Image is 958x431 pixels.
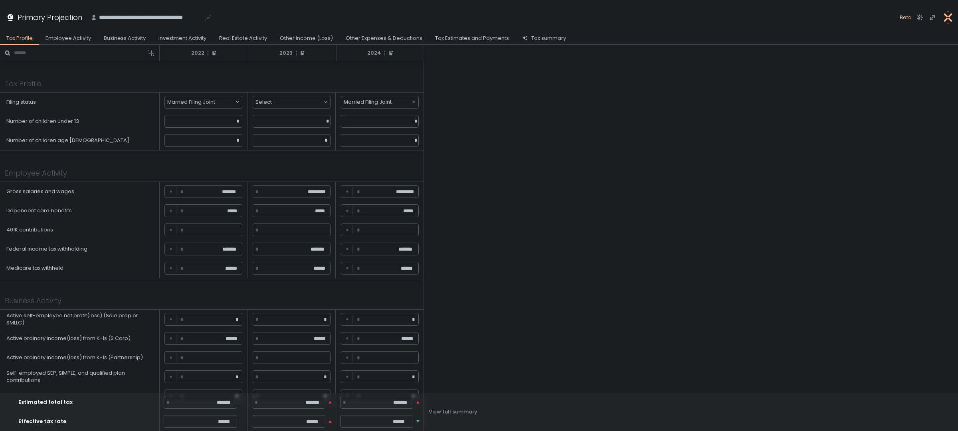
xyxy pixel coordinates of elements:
div: Employee Activity [46,35,91,42]
h1: Business Activity [5,295,61,306]
div: Active ordinary income(loss) from K-1s (S Corp) [6,335,131,342]
div: Select [253,96,331,109]
div: Married Filing Joint [164,96,242,109]
div: Active ordinary income(loss) from K-1s (Partnership) [6,354,143,361]
span: Effective tax rate [18,418,66,425]
div: Tax summary [531,35,566,42]
div: Medicare tax withheld [6,265,63,272]
div: Dependent care benefits [6,207,72,214]
div: Gross salaries and wages [6,188,74,195]
h1: Primary Projection [18,12,82,23]
div: View full summary [429,408,477,415]
span: .Beta [897,14,912,22]
div: Other Expenses & Deductions [346,35,422,42]
span: Estimated total tax [18,399,73,406]
div: Tax Estimates and Payments [435,35,509,42]
div: Other Income (Loss) [280,35,333,42]
div: Investment Activity [158,35,206,42]
div: Real Estate Activity [219,35,267,42]
div: Self-employed health insurance premiums [6,392,119,399]
h1: Tax Profile [5,78,41,89]
span: 2023 [279,49,293,57]
div: Federal income tax withholding [6,245,87,253]
div: Tax Profile [6,35,33,42]
span: 2024 [367,49,381,57]
div: Number of children under 13 [6,118,79,125]
span: 2022 [191,49,204,57]
h1: Employee Activity [5,168,67,178]
div: Filing status [6,99,36,106]
div: Number of children age [DEMOGRAPHIC_DATA] [6,137,129,144]
div: Active self-employed net profit(loss) (Sole prop or SMLLC) [6,312,152,326]
div: 401K contributions [6,226,53,233]
div: Business Activity [104,35,146,42]
div: Self-employed SEP, SIMPLE, and qualified plan contributions [6,370,152,384]
div: Married Filing Joint [341,96,419,109]
button: View full summary [429,405,477,418]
